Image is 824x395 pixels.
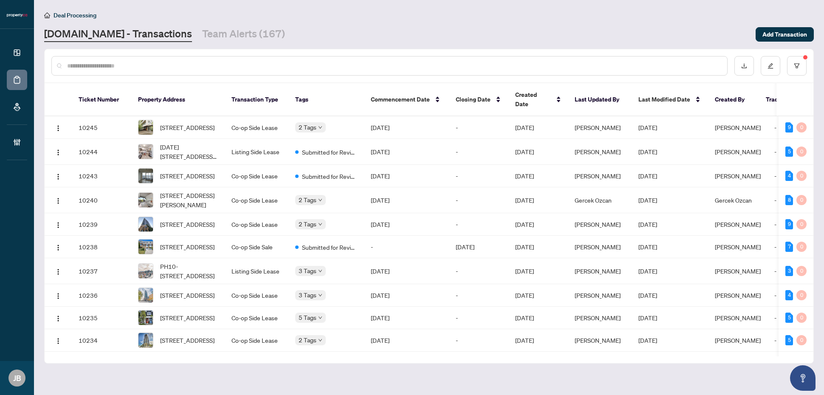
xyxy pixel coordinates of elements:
[318,198,322,202] span: down
[72,187,131,213] td: 10240
[715,243,761,251] span: [PERSON_NAME]
[160,171,214,181] span: [STREET_ADDRESS]
[715,196,752,204] span: Gercek Ozcan
[456,95,491,104] span: Closing Date
[761,56,780,76] button: edit
[759,83,818,116] th: Trade Number
[715,172,761,180] span: [PERSON_NAME]
[515,314,534,322] span: [DATE]
[138,240,153,254] img: thumbnail-img
[515,196,534,204] span: [DATE]
[51,311,65,324] button: Logo
[288,83,364,116] th: Tags
[138,169,153,183] img: thumbnail-img
[364,307,449,329] td: [DATE]
[138,193,153,207] img: thumbnail-img
[449,284,508,307] td: -
[51,333,65,347] button: Logo
[638,220,657,228] span: [DATE]
[364,116,449,139] td: [DATE]
[449,165,508,187] td: -
[299,266,316,276] span: 3 Tags
[449,236,508,258] td: [DATE]
[72,83,131,116] th: Ticket Number
[762,28,807,41] span: Add Transaction
[515,148,534,155] span: [DATE]
[638,267,657,275] span: [DATE]
[72,307,131,329] td: 10235
[715,267,761,275] span: [PERSON_NAME]
[371,95,430,104] span: Commencement Date
[449,139,508,165] td: -
[225,139,288,165] td: Listing Side Lease
[796,122,807,133] div: 0
[449,83,508,116] th: Closing Date
[225,284,288,307] td: Co-op Side Lease
[160,191,218,209] span: [STREET_ADDRESS][PERSON_NAME]
[225,329,288,352] td: Co-op Side Lease
[138,310,153,325] img: thumbnail-img
[741,63,747,69] span: download
[364,284,449,307] td: [DATE]
[55,197,62,204] img: Logo
[515,90,551,109] span: Created Date
[72,329,131,352] td: 10234
[302,147,357,157] span: Submitted for Review
[638,291,657,299] span: [DATE]
[364,213,449,236] td: [DATE]
[508,83,568,116] th: Created Date
[785,313,793,323] div: 5
[302,243,357,252] span: Submitted for Review
[796,313,807,323] div: 0
[160,291,214,300] span: [STREET_ADDRESS]
[785,242,793,252] div: 7
[715,220,761,228] span: [PERSON_NAME]
[55,173,62,180] img: Logo
[515,220,534,228] span: [DATE]
[790,365,816,391] button: Open asap
[138,120,153,135] img: thumbnail-img
[299,335,316,345] span: 2 Tags
[715,336,761,344] span: [PERSON_NAME]
[318,222,322,226] span: down
[796,219,807,229] div: 0
[568,284,632,307] td: [PERSON_NAME]
[225,307,288,329] td: Co-op Side Lease
[225,258,288,284] td: Listing Side Lease
[7,13,27,18] img: logo
[55,244,62,251] img: Logo
[318,316,322,320] span: down
[225,236,288,258] td: Co-op Side Sale
[638,172,657,180] span: [DATE]
[796,266,807,276] div: 0
[638,95,690,104] span: Last Modified Date
[318,125,322,130] span: down
[785,147,793,157] div: 5
[138,144,153,159] img: thumbnail-img
[51,169,65,183] button: Logo
[568,139,632,165] td: [PERSON_NAME]
[225,83,288,116] th: Transaction Type
[55,293,62,299] img: Logo
[568,307,632,329] td: [PERSON_NAME]
[160,262,218,280] span: PH10-[STREET_ADDRESS]
[55,338,62,344] img: Logo
[51,193,65,207] button: Logo
[160,142,218,161] span: [DATE][STREET_ADDRESS][DATE]
[449,258,508,284] td: -
[785,335,793,345] div: 5
[768,63,773,69] span: edit
[299,219,316,229] span: 2 Tags
[138,217,153,231] img: thumbnail-img
[638,148,657,155] span: [DATE]
[734,56,754,76] button: download
[72,284,131,307] td: 10236
[568,236,632,258] td: [PERSON_NAME]
[55,268,62,275] img: Logo
[318,269,322,273] span: down
[449,187,508,213] td: -
[160,313,214,322] span: [STREET_ADDRESS]
[55,315,62,322] img: Logo
[364,83,449,116] th: Commencement Date
[72,165,131,187] td: 10243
